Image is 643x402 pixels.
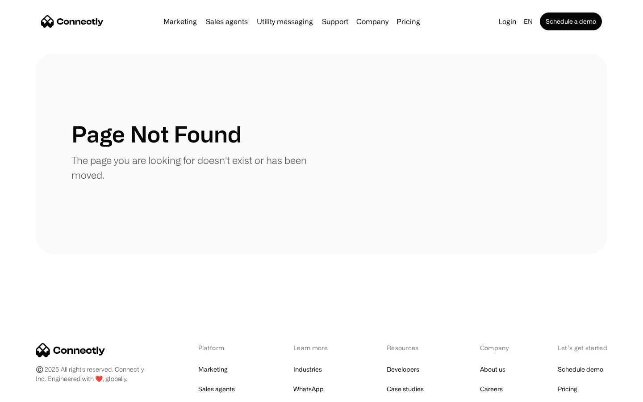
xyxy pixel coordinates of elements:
[9,385,54,399] aside: Language selected: English
[198,363,228,376] a: Marketing
[202,18,251,25] a: Sales agents
[540,13,602,30] a: Schedule a demo
[71,121,242,147] h1: Page Not Found
[356,15,388,28] div: Company
[198,343,247,352] div: Platform
[71,153,321,182] p: The page you are looking for doesn't exist or has been moved.
[318,18,352,25] a: Support
[293,363,322,376] a: Industries
[558,363,603,376] a: Schedule demo
[198,383,235,395] a: Sales agents
[558,343,607,352] div: Let’s get started
[293,383,324,395] a: WhatsApp
[524,15,533,28] div: en
[253,18,317,25] a: Utility messaging
[18,386,54,399] ul: Language list
[387,383,424,395] a: Case studies
[558,383,577,395] a: Pricing
[293,343,340,352] div: Learn more
[480,383,503,395] a: Careers
[387,343,434,352] div: Resources
[480,343,511,352] div: Company
[393,18,424,25] a: Pricing
[480,363,505,376] a: About us
[387,363,419,376] a: Developers
[495,15,520,28] a: Login
[160,18,200,25] a: Marketing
